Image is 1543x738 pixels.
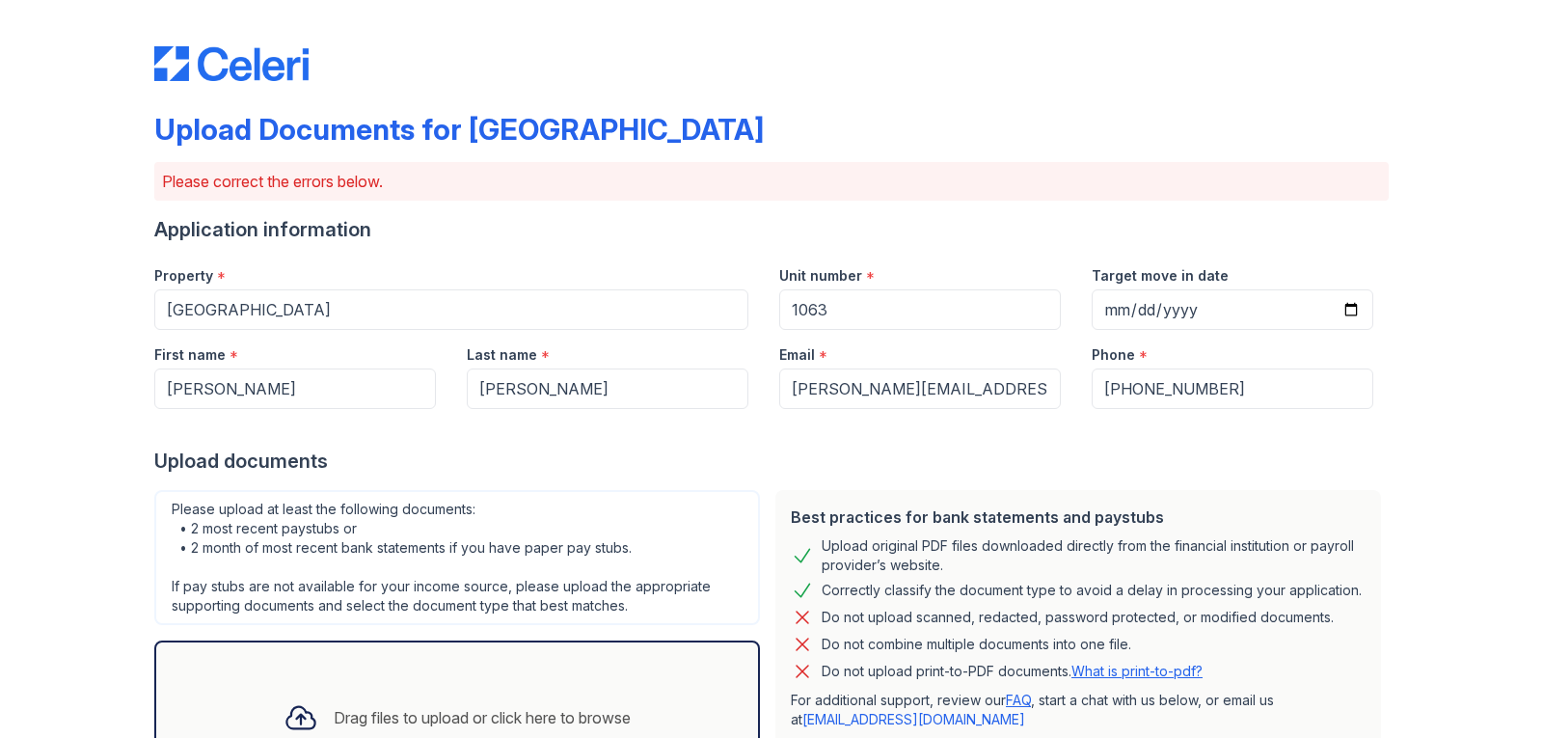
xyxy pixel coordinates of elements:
[791,506,1366,529] div: Best practices for bank statements and paystubs
[154,46,309,81] img: CE_Logo_Blue-a8612792a0a2168367f1c8372b55b34899dd931a85d93a1a3d3e32e68fde9ad4.png
[1092,266,1229,286] label: Target move in date
[154,490,760,625] div: Please upload at least the following documents: • 2 most recent paystubs or • 2 month of most rec...
[1006,692,1031,708] a: FAQ
[822,579,1362,602] div: Correctly classify the document type to avoid a delay in processing your application.
[779,345,815,365] label: Email
[467,345,537,365] label: Last name
[154,266,213,286] label: Property
[1092,345,1135,365] label: Phone
[162,170,1381,193] p: Please correct the errors below.
[779,266,862,286] label: Unit number
[822,606,1334,629] div: Do not upload scanned, redacted, password protected, or modified documents.
[822,536,1366,575] div: Upload original PDF files downloaded directly from the financial institution or payroll provider’...
[822,633,1131,656] div: Do not combine multiple documents into one file.
[154,448,1389,475] div: Upload documents
[154,216,1389,243] div: Application information
[802,711,1025,727] a: [EMAIL_ADDRESS][DOMAIN_NAME]
[334,706,631,729] div: Drag files to upload or click here to browse
[1071,663,1203,679] a: What is print-to-pdf?
[154,112,764,147] div: Upload Documents for [GEOGRAPHIC_DATA]
[154,345,226,365] label: First name
[822,662,1203,681] p: Do not upload print-to-PDF documents.
[791,691,1366,729] p: For additional support, review our , start a chat with us below, or email us at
